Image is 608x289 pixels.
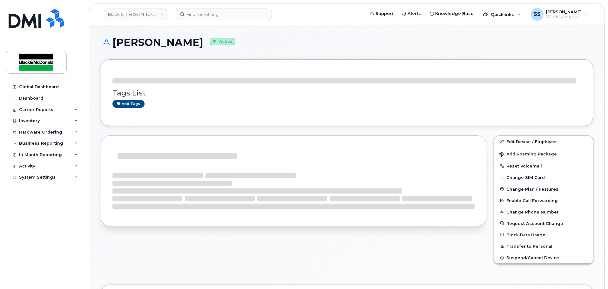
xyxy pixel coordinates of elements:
[494,183,593,195] button: Change Plan / Features
[494,252,593,263] button: Suspend/Cancel Device
[101,37,593,48] h1: [PERSON_NAME]
[210,38,235,45] small: Active
[494,136,593,147] a: Edit Device / Employee
[506,255,559,260] span: Suspend/Cancel Device
[494,160,593,172] button: Reset Voicemail
[506,187,558,191] span: Change Plan / Features
[112,89,581,97] h3: Tags List
[494,240,593,252] button: Transfer to Personal
[494,195,593,206] button: Enable Call Forwarding
[112,100,145,108] a: Add tags
[494,229,593,240] button: Block Data Usage
[494,206,593,218] button: Change Phone Number
[499,152,557,158] span: Add Roaming Package
[494,218,593,229] button: Request Account Change
[506,198,558,203] span: Enable Call Forwarding
[494,147,593,160] button: Add Roaming Package
[494,172,593,183] button: Change SIM Card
